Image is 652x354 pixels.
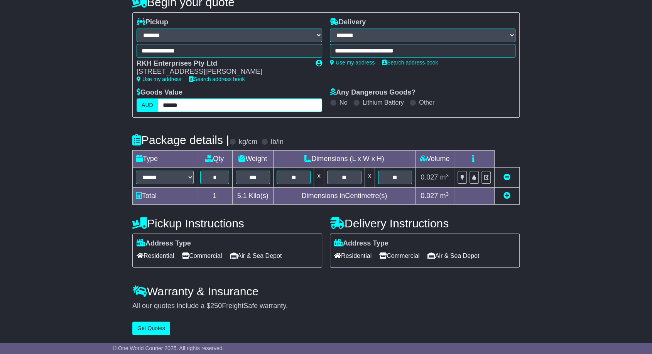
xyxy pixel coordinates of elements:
span: 5.1 [237,192,247,200]
td: x [365,168,375,188]
h4: Delivery Instructions [330,217,520,230]
label: lb/in [271,138,284,146]
label: Other [419,99,434,106]
span: Air & Sea Depot [230,250,282,262]
button: Get Quotes [132,322,170,335]
label: AUD [137,98,158,112]
a: Remove this item [503,173,510,181]
span: © One World Courier 2025. All rights reserved. [113,345,224,351]
label: Delivery [330,18,366,27]
td: x [314,168,324,188]
span: Commercial [182,250,222,262]
div: All our quotes include a $ FreightSafe warranty. [132,302,520,310]
label: Address Type [334,239,388,248]
span: Residential [334,250,372,262]
span: Residential [137,250,174,262]
td: Weight [232,151,273,168]
label: Any Dangerous Goods? [330,88,416,97]
span: m [440,173,449,181]
td: Total [133,188,197,205]
td: Volume [415,151,454,168]
td: Kilo(s) [232,188,273,205]
label: Lithium Battery [363,99,404,106]
a: Search address book [382,59,438,66]
label: kg/cm [239,138,257,146]
label: Address Type [137,239,191,248]
a: Use my address [330,59,375,66]
span: 250 [210,302,222,310]
span: Air & Sea Depot [427,250,480,262]
span: 0.027 [421,173,438,181]
span: 0.027 [421,192,438,200]
h4: Pickup Instructions [132,217,322,230]
div: RKH Enterprises Pty Ltd [137,59,308,68]
td: Dimensions in Centimetre(s) [273,188,415,205]
h4: Package details | [132,134,229,146]
h4: Warranty & Insurance [132,285,520,298]
span: m [440,192,449,200]
a: Search address book [189,76,245,82]
span: Commercial [379,250,419,262]
td: Qty [197,151,233,168]
a: Use my address [137,76,181,82]
div: [STREET_ADDRESS][PERSON_NAME] [137,68,308,76]
a: Add new item [503,192,510,200]
sup: 3 [446,173,449,178]
td: 1 [197,188,233,205]
sup: 3 [446,191,449,197]
td: Type [133,151,197,168]
label: Pickup [137,18,168,27]
td: Dimensions (L x W x H) [273,151,415,168]
label: Goods Value [137,88,182,97]
label: No [340,99,347,106]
